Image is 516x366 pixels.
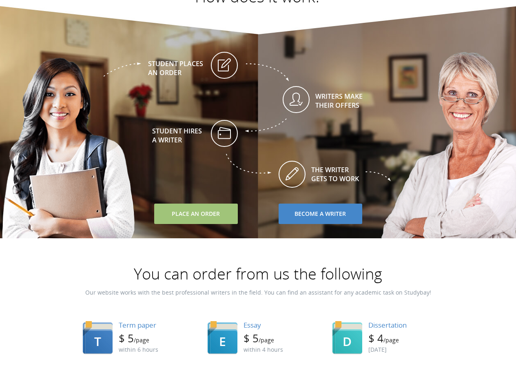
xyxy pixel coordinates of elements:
[368,346,407,353] div: [DATE]
[244,320,283,330] div: Essay
[154,204,238,224] a: Place an order
[75,313,192,365] a: T Term paper $ 5/page within 6 hours
[152,126,217,144] div: Student hires a writer
[119,320,158,330] div: Term paper
[244,346,283,353] div: within 4 hours
[368,320,407,330] div: Dissertation
[119,331,134,346] span: $ 5
[315,92,387,110] div: Writers make their offers
[332,321,362,354] div: D
[119,331,158,346] div: /page
[75,288,442,297] div: Our website works with the best professional writers in the field. You can find an assistant for ...
[324,313,441,365] a: D Dissertation $ 4/page [DATE]
[311,165,376,183] div: The writer gets to work
[368,331,407,346] div: /page
[83,321,113,354] div: T
[148,59,209,77] div: Student places an order
[368,331,383,346] span: $ 4
[199,313,317,365] a: E Essay $ 5/page within 4 hours
[119,346,158,353] div: within 6 hours
[244,331,259,346] span: $ 5
[244,331,283,346] div: /page
[75,263,442,284] div: You can order from us the following
[279,204,362,224] a: Become a writer
[208,321,237,354] div: E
